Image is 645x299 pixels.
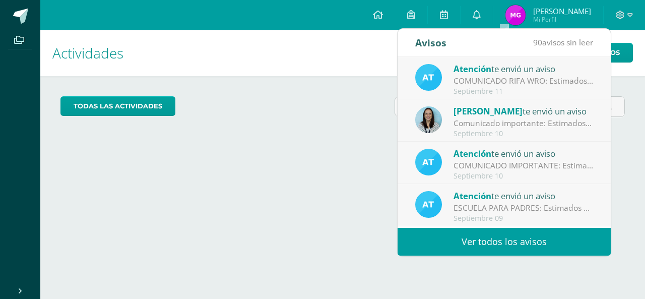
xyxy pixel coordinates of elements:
[454,148,491,159] span: Atención
[454,63,491,75] span: Atención
[398,228,611,256] a: Ver todos los avisos
[454,117,594,129] div: Comunicado importante: Estimados padres de familia, Les compartimos información importante para t...
[415,149,442,175] img: 9fc725f787f6a993fc92a288b7a8b70c.png
[533,37,542,48] span: 90
[52,30,633,76] h1: Actividades
[454,62,594,75] div: te envió un aviso
[60,96,175,116] a: todas las Actividades
[415,29,446,56] div: Avisos
[415,191,442,218] img: 9fc725f787f6a993fc92a288b7a8b70c.png
[454,104,594,117] div: te envió un aviso
[415,106,442,133] img: aed16db0a88ebd6752f21681ad1200a1.png
[454,214,594,223] div: Septiembre 09
[454,105,523,117] span: [PERSON_NAME]
[415,64,442,91] img: 9fc725f787f6a993fc92a288b7a8b70c.png
[454,87,594,96] div: Septiembre 11
[454,202,594,214] div: ESCUELA PARA PADRES: Estimados padres de familia. Les compartimos información sobre nuestra escue...
[533,6,591,16] span: [PERSON_NAME]
[454,147,594,160] div: te envió un aviso
[533,15,591,24] span: Mi Perfil
[454,190,491,202] span: Atención
[454,130,594,138] div: Septiembre 10
[395,97,624,116] input: Busca una actividad próxima aquí...
[454,75,594,87] div: COMUNICADO RIFA WRO: Estimados padres de familia, Reciban un cordial saludo de parte de nuestra c...
[533,37,593,48] span: avisos sin leer
[454,189,594,202] div: te envió un aviso
[505,5,526,25] img: 2d98868704c1b4c4021374e0b7982076.png
[454,172,594,181] div: Septiembre 10
[454,160,594,171] div: COMUNICADO IMPORTANTE: Estimados padres de familia. Reciban un cordial saludo. Por este medio les...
